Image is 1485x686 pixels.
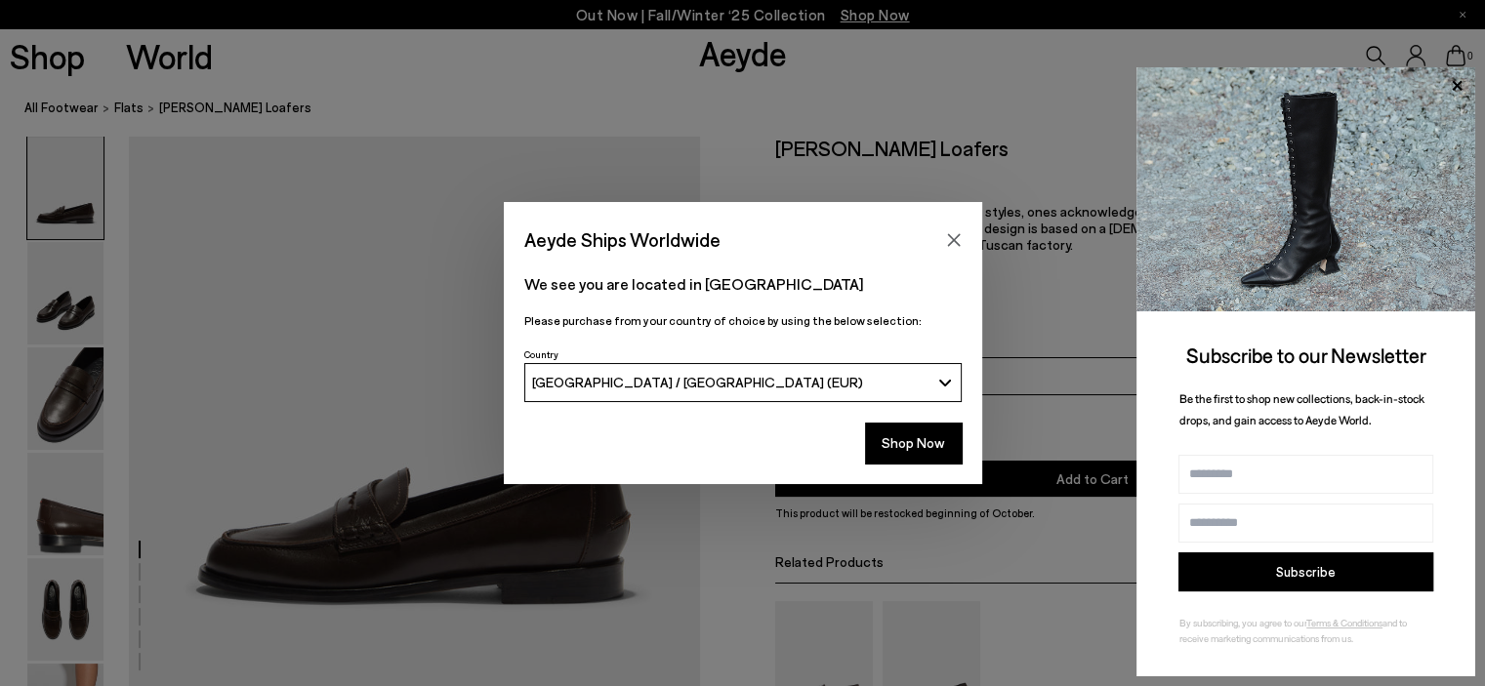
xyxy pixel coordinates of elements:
img: 2a6287a1333c9a56320fd6e7b3c4a9a9.jpg [1136,67,1475,311]
span: [GEOGRAPHIC_DATA] / [GEOGRAPHIC_DATA] (EUR) [532,374,863,390]
button: Close [939,225,969,255]
p: We see you are located in [GEOGRAPHIC_DATA] [524,272,962,296]
span: Country [524,348,558,360]
span: Aeyde Ships Worldwide [524,222,721,257]
span: Subscribe to our Newsletter [1186,343,1426,367]
span: Be the first to shop new collections, back-in-stock drops, and gain access to Aeyde World. [1179,391,1424,427]
a: Terms & Conditions [1306,617,1382,628]
p: Please purchase from your country of choice by using the below selection: [524,311,962,330]
span: By subscribing, you agree to our [1179,617,1306,628]
button: Shop Now [865,423,962,464]
button: Subscribe [1178,552,1433,591]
